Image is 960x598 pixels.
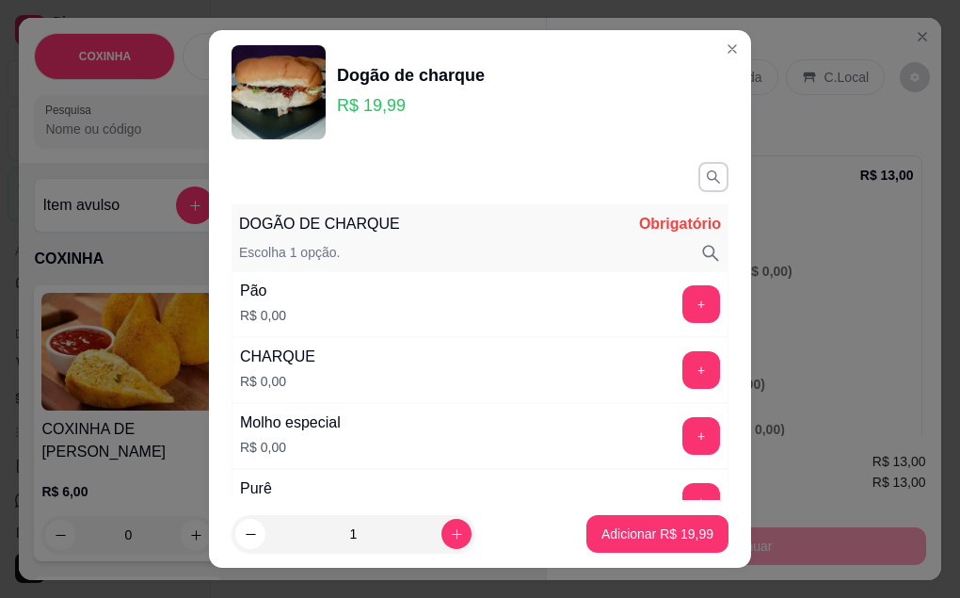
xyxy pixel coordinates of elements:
[240,306,286,325] p: R$ 0,00
[240,346,315,368] div: CHARQUE
[601,525,713,543] p: Adicionar R$ 19,99
[232,45,326,139] img: product-image
[639,213,721,235] p: Obrigatório
[235,519,265,549] button: decrease-product-quantity
[682,417,720,455] button: add
[337,92,485,119] p: R$ 19,99
[240,477,286,500] div: Purê
[239,243,340,264] p: Escolha 1 opção.
[240,280,286,302] div: Pão
[240,372,315,391] p: R$ 0,00
[239,213,400,235] p: DOGÃO DE CHARQUE
[240,438,341,457] p: R$ 0,00
[586,515,728,553] button: Adicionar R$ 19,99
[441,519,472,549] button: increase-product-quantity
[682,285,720,323] button: add
[337,62,485,89] div: Dogão de charque
[682,351,720,389] button: add
[240,412,341,434] div: Molho especial
[717,34,747,64] button: Close
[682,483,720,521] button: add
